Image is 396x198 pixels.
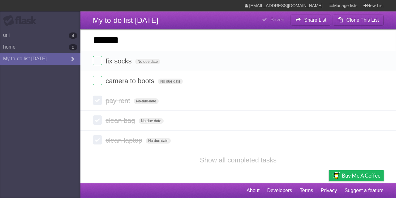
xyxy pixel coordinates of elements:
[346,17,379,23] b: Clone This List
[267,185,292,196] a: Developers
[332,170,340,181] img: Buy me a coffee
[304,17,326,23] b: Share List
[93,135,102,144] label: Done
[3,15,40,26] div: Flask
[93,76,102,85] label: Done
[247,185,260,196] a: About
[300,185,313,196] a: Terms
[345,185,384,196] a: Suggest a feature
[93,115,102,125] label: Done
[333,15,384,26] button: Clone This List
[69,32,77,39] b: 4
[342,170,381,181] span: Buy me a coffee
[105,57,133,65] span: fix socks
[135,59,160,64] span: No due date
[93,96,102,105] label: Done
[105,77,156,85] span: camera to boots
[93,56,102,65] label: Done
[329,170,384,181] a: Buy me a coffee
[105,136,144,144] span: clean laptop
[200,156,277,164] a: Show all completed tasks
[93,16,158,24] span: My to-do list [DATE]
[158,79,183,84] span: No due date
[291,15,331,26] button: Share List
[105,117,136,124] span: clean bag
[270,17,284,22] b: Saved
[146,138,171,144] span: No due date
[69,44,77,50] b: 0
[321,185,337,196] a: Privacy
[105,97,132,105] span: pay rent
[139,118,164,124] span: No due date
[134,98,159,104] span: No due date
